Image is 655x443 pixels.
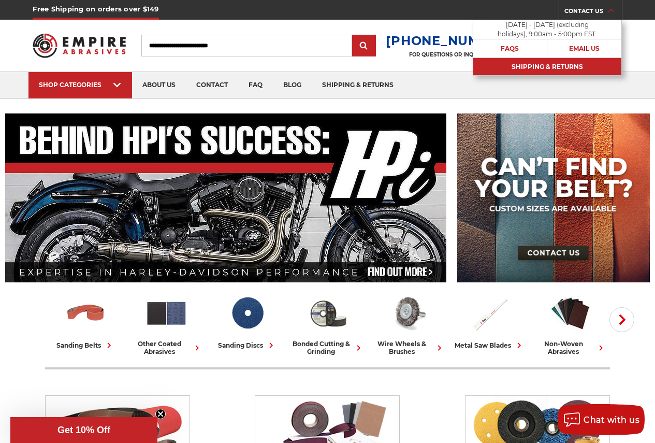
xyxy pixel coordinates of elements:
a: contact [186,72,238,98]
img: Other Coated Abrasives [145,292,188,335]
img: Metal Saw Blades [468,292,511,335]
p: FOR QUESTIONS OR INQUIRIES [386,51,513,58]
input: Submit [354,36,374,56]
span: Chat with us [584,415,639,425]
div: SHOP CATEGORIES [39,81,122,89]
img: Non-woven Abrasives [549,292,592,335]
a: metal saw blades [453,292,526,351]
p: [DATE] - [DATE] (excluding holidays), 9:00am - 5:00pm EST. [496,20,599,39]
span: Get 10% Off [57,425,110,435]
a: wire wheels & brushes [372,292,445,355]
div: other coated abrasives [130,340,202,355]
a: shipping & returns [312,72,404,98]
a: sanding discs [211,292,283,351]
img: Sanding Belts [64,292,107,335]
a: CONTACT US [564,5,622,20]
span: Cart [607,50,622,57]
a: bonded cutting & grinding [292,292,364,355]
img: Empire Abrasives [33,27,125,64]
img: Sanding Discs [226,292,269,335]
a: [PHONE_NUMBER] [386,33,513,48]
div: metal saw blades [455,340,525,351]
a: other coated abrasives [130,292,202,355]
div: sanding belts [56,340,114,351]
img: promo banner for custom belts. [457,113,650,282]
button: Chat with us [558,404,645,435]
img: Bonded Cutting & Grinding [307,292,350,335]
div: bonded cutting & grinding [292,340,364,355]
div: wire wheels & brushes [372,340,445,355]
div: sanding discs [218,340,276,351]
img: Wire Wheels & Brushes [387,292,430,335]
button: Next [609,307,634,332]
a: non-woven abrasives [534,292,606,355]
a: sanding belts [49,292,122,351]
a: blog [273,72,312,98]
div: non-woven abrasives [534,340,606,355]
img: Banner for an interview featuring Horsepower Inc who makes Harley performance upgrades featured o... [5,113,447,282]
a: about us [132,72,186,98]
a: Shipping & Returns [473,58,621,76]
a: faq [238,72,273,98]
a: FAQs [473,39,547,58]
a: Email Us [547,39,621,58]
div: Get 10% OffClose teaser [10,417,157,443]
button: Close teaser [155,409,166,419]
